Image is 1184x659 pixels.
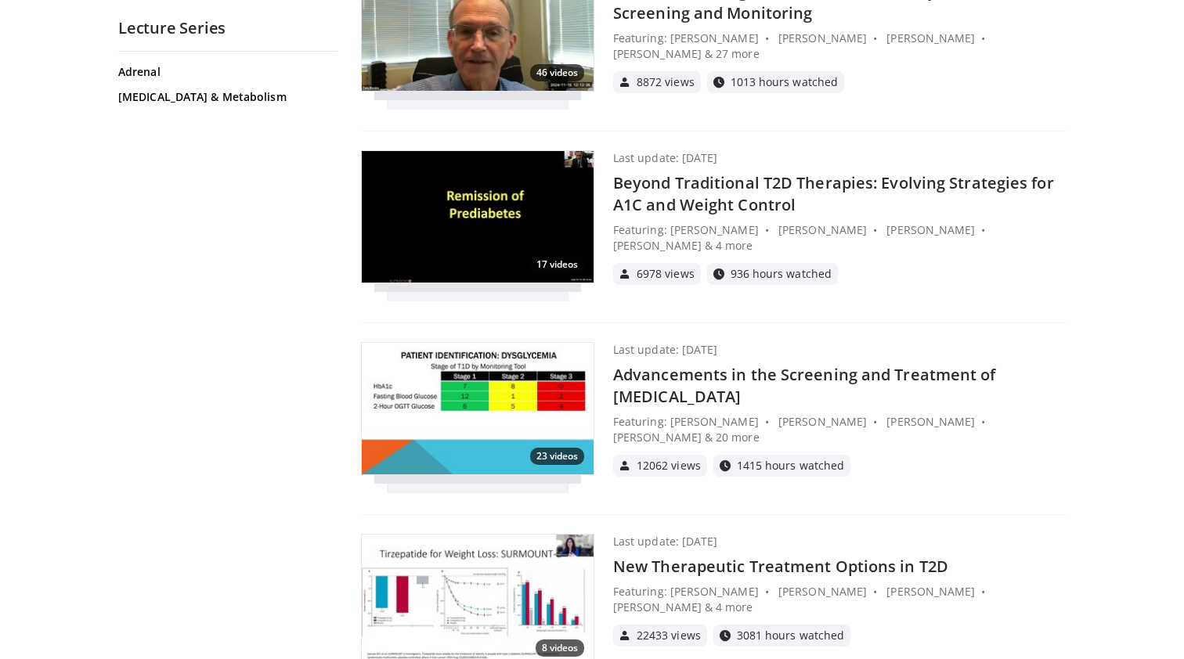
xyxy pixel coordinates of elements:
p: Featuring: [PERSON_NAME] • [PERSON_NAME] • [PERSON_NAME] • [PERSON_NAME] & 4 more [613,584,1066,615]
img: Teplizumab Hurdles [362,343,594,474]
p: Featuring: [PERSON_NAME] • [PERSON_NAME] • [PERSON_NAME] • [PERSON_NAME] & 4 more [613,222,1066,254]
span: 1013 hours watched [731,77,838,88]
span: 12062 views [637,460,701,471]
img: Remission of Type 2 Diabetes: Fact or Fiction? [362,151,594,283]
span: 1415 hours watched [737,460,844,471]
span: 936 hours watched [731,268,832,279]
span: 22433 views [637,630,701,641]
a: Teplizumab Hurdles 23 videos Last update: [DATE] Advancements in the Screening and Treatment of [... [361,342,1066,477]
span: 8872 views [637,77,695,88]
p: 17 videos [530,256,584,273]
span: 3081 hours watched [737,630,844,641]
h4: New Therapeutic Treatment Options in T2D [613,556,1066,578]
p: Last update: [DATE] [613,342,717,358]
h2: Lecture Series [118,18,338,38]
a: Adrenal [118,64,334,80]
p: Last update: [DATE] [613,534,717,549]
p: 8 videos [536,639,584,657]
h4: Advancements in the Screening and Treatment of [MEDICAL_DATA] [613,364,1066,408]
p: Last update: [DATE] [613,150,717,166]
p: 46 videos [530,64,584,81]
p: Featuring: [PERSON_NAME] • [PERSON_NAME] • [PERSON_NAME] • [PERSON_NAME] & 20 more [613,414,1066,445]
a: Remission of Type 2 Diabetes: Fact or Fiction? 17 videos Last update: [DATE] Beyond Traditional T... [361,150,1066,285]
a: [MEDICAL_DATA] & Metabolism [118,89,334,105]
p: 23 videos [530,448,584,465]
h4: Beyond Traditional T2D Therapies: Evolving Strategies for A1C and Weight Control [613,172,1066,216]
span: 6978 views [637,268,695,279]
p: Featuring: [PERSON_NAME] • [PERSON_NAME] • [PERSON_NAME] • [PERSON_NAME] & 27 more [613,31,1066,62]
